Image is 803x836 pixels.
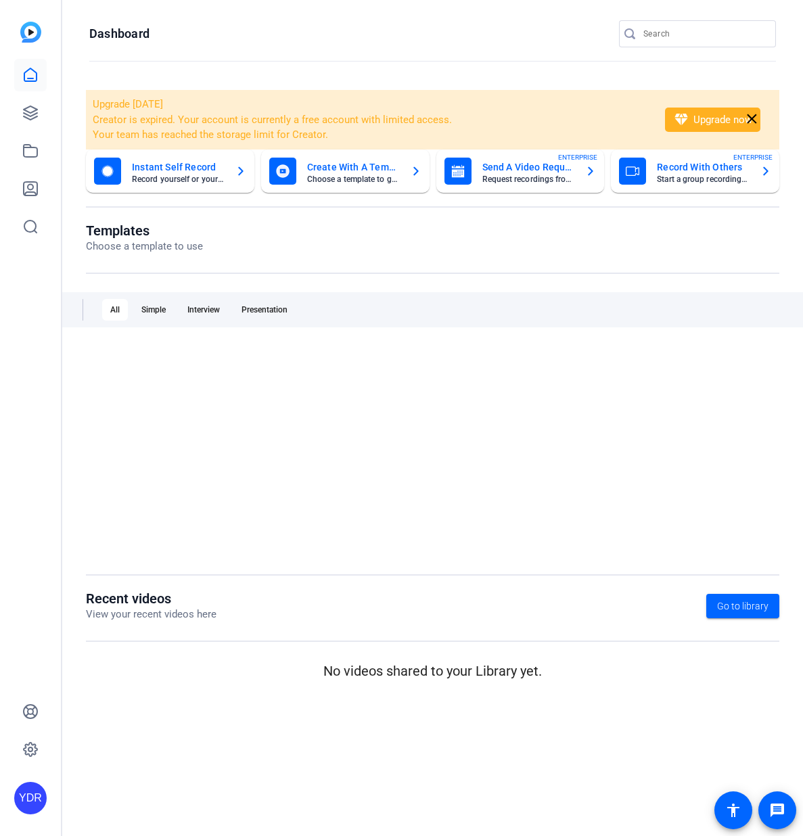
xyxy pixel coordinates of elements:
mat-card-subtitle: Record yourself or your screen [132,175,225,183]
div: Presentation [233,299,296,321]
input: Search [643,26,765,42]
div: YDR [14,782,47,814]
span: Go to library [717,599,768,613]
li: Your team has reached the storage limit for Creator. [93,127,647,143]
li: Creator is expired. Your account is currently a free account with limited access. [93,112,647,128]
mat-icon: diamond [673,112,689,128]
p: View your recent videos here [86,607,216,622]
div: Simple [133,299,174,321]
span: Upgrade [DATE] [93,98,163,110]
span: ENTERPRISE [733,152,773,162]
p: No videos shared to your Library yet. [86,661,779,681]
mat-card-subtitle: Choose a template to get started [307,175,400,183]
div: Interview [179,299,228,321]
mat-card-title: Instant Self Record [132,159,225,175]
mat-card-subtitle: Start a group recording session [657,175,750,183]
mat-card-title: Create With A Template [307,159,400,175]
mat-card-title: Send A Video Request [482,159,575,175]
p: Choose a template to use [86,239,203,254]
div: All [102,299,128,321]
button: Upgrade now [665,108,760,132]
h1: Recent videos [86,590,216,607]
mat-icon: accessibility [725,802,741,818]
a: Go to library [706,594,779,618]
button: Record With OthersStart a group recording sessionENTERPRISE [611,149,779,193]
mat-card-subtitle: Request recordings from anyone, anywhere [482,175,575,183]
button: Send A Video RequestRequest recordings from anyone, anywhereENTERPRISE [436,149,605,193]
mat-icon: close [743,111,760,128]
mat-icon: message [769,802,785,818]
span: ENTERPRISE [558,152,597,162]
img: blue-gradient.svg [20,22,41,43]
button: Instant Self RecordRecord yourself or your screen [86,149,254,193]
button: Create With A TemplateChoose a template to get started [261,149,430,193]
h1: Templates [86,223,203,239]
h1: Dashboard [89,26,150,42]
mat-card-title: Record With Others [657,159,750,175]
